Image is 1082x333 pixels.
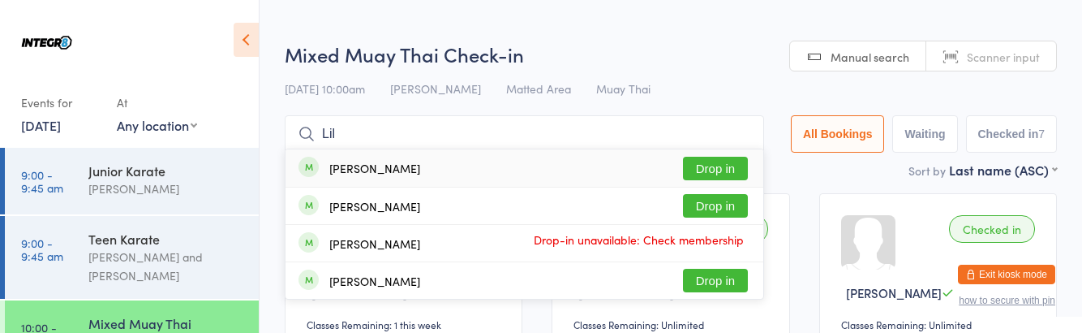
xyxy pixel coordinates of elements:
span: Muay Thai [596,80,650,97]
div: [PERSON_NAME] [88,179,245,198]
div: Classes Remaining: Unlimited [841,318,1040,331]
a: 9:00 -9:45 amJunior Karate[PERSON_NAME] [5,148,259,214]
div: [PERSON_NAME] [329,162,420,175]
a: 9:00 -9:45 amTeen Karate[PERSON_NAME] and [PERSON_NAME] [5,216,259,299]
span: Scanner input [967,49,1040,65]
div: 7 [1038,128,1045,141]
button: how to secure with pin [959,295,1055,306]
button: Waiting [892,115,957,153]
img: Integr8 Bentleigh [16,12,77,73]
div: Checked in [949,215,1035,243]
div: At [117,89,197,116]
div: [PERSON_NAME] [329,275,420,288]
div: Junior Karate [88,162,245,179]
span: Drop-in unavailable: Check membership [529,227,748,252]
button: Checked in7 [966,115,1058,153]
button: Drop in [683,269,748,292]
div: [PERSON_NAME] and [PERSON_NAME] [88,248,245,285]
div: Any location [117,116,197,134]
span: [PERSON_NAME] [846,284,942,301]
h2: Mixed Muay Thai Check-in [285,41,1057,67]
div: Classes Remaining: 1 this week [307,318,505,331]
input: Search [285,115,764,153]
button: Drop in [683,157,748,180]
time: 9:00 - 9:45 am [21,168,63,194]
button: Drop in [683,194,748,218]
div: Mixed Muay Thai [88,314,245,332]
div: Classes Remaining: Unlimited [573,318,772,331]
label: Sort by [908,162,946,179]
div: Last name (ASC) [949,161,1057,179]
button: All Bookings [791,115,885,153]
span: [PERSON_NAME] [390,80,481,97]
div: [PERSON_NAME] [329,237,420,250]
a: [DATE] [21,116,61,134]
time: 9:00 - 9:45 am [21,236,63,262]
button: Exit kiosk mode [958,265,1055,284]
span: Matted Area [506,80,571,97]
span: [DATE] 10:00am [285,80,365,97]
div: [PERSON_NAME] [329,200,420,213]
div: Events for [21,89,101,116]
span: Manual search [831,49,909,65]
div: Teen Karate [88,230,245,248]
